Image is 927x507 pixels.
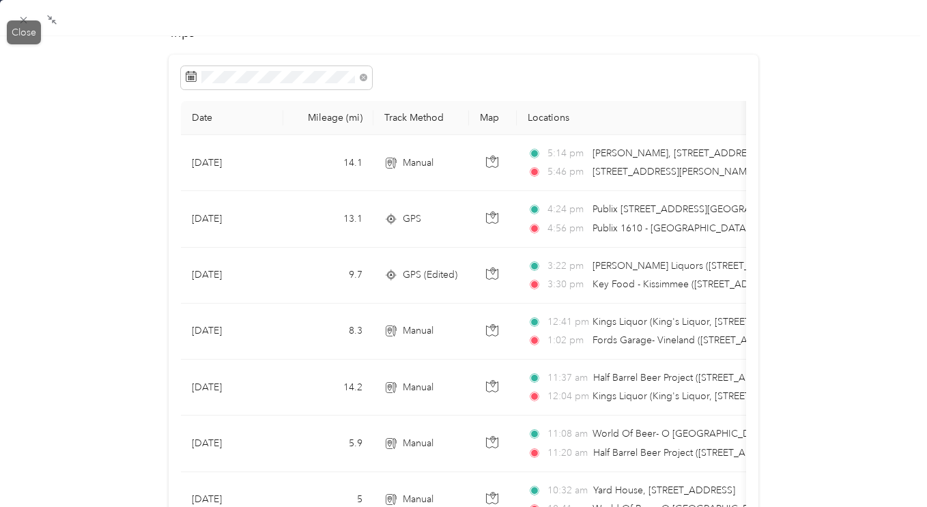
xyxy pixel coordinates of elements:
span: Manual [403,156,433,171]
td: 8.3 [283,304,373,360]
span: 5:14 pm [547,146,586,161]
div: Close [7,20,41,44]
span: GPS [403,212,421,227]
th: Map [469,101,517,135]
span: Manual [403,436,433,451]
span: Key Food - Kissimmee ([STREET_ADDRESS]) [593,278,784,290]
span: 3:30 pm [547,277,586,292]
iframe: Everlance-gr Chat Button Frame [851,431,927,507]
td: [DATE] [181,304,283,360]
th: Date [181,101,283,135]
td: 14.2 [283,360,373,416]
span: Publix 1610 - [GEOGRAPHIC_DATA] ([STREET_ADDRESS][US_STATE]) [593,222,894,234]
td: [DATE] [181,416,283,472]
span: Half Barrel Beer Project ([STREET_ADDRESS]) [593,447,788,459]
span: 10:32 am [547,483,588,498]
span: 4:56 pm [547,221,586,236]
span: 4:24 pm [547,202,586,217]
th: Mileage (mi) [283,101,373,135]
span: 11:08 am [547,426,586,441]
th: Locations [517,101,831,135]
span: 5:46 pm [547,164,586,179]
span: 11:20 am [547,446,588,461]
td: 5.9 [283,416,373,472]
span: [PERSON_NAME], [STREET_ADDRESS][US_STATE] [593,147,810,159]
span: Fords Garage- Vineland ([STREET_ADDRESS]) [593,334,790,346]
td: 14.1 [283,135,373,191]
th: Track Method [373,101,469,135]
td: [DATE] [181,191,283,247]
span: 1:02 pm [547,333,586,348]
span: GPS (Edited) [403,267,457,283]
span: Manual [403,380,433,395]
span: 12:41 pm [547,315,586,330]
span: Manual [403,492,433,507]
td: [DATE] [181,248,283,304]
span: [STREET_ADDRESS][PERSON_NAME] [593,166,755,177]
td: [DATE] [181,360,283,416]
td: [DATE] [181,135,283,191]
span: 3:22 pm [547,259,586,274]
span: [PERSON_NAME] Liquors ([STREET_ADDRESS][PERSON_NAME]) [593,260,874,272]
td: 9.7 [283,248,373,304]
span: 11:37 am [547,371,588,386]
span: Manual [403,323,433,338]
span: Half Barrel Beer Project ([STREET_ADDRESS]) [593,372,788,383]
span: 12:04 pm [547,389,586,404]
td: 13.1 [283,191,373,247]
span: Yard House, [STREET_ADDRESS] [593,484,735,496]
